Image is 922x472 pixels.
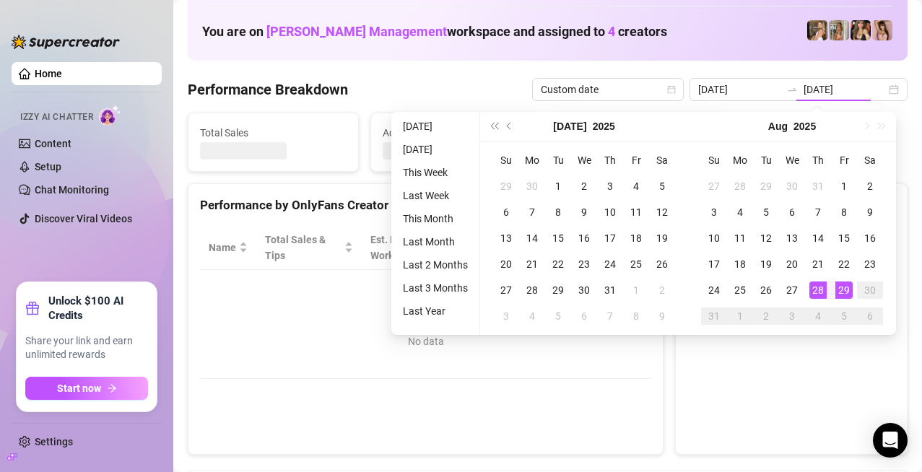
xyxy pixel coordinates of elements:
h4: Performance Breakdown [188,79,348,100]
div: Est. Hours Worked [370,232,448,263]
span: swap-right [786,84,798,95]
span: build [7,452,17,462]
input: Start date [698,82,780,97]
h1: You are on workspace and assigned to creators [202,24,667,40]
a: Chat Monitoring [35,184,109,196]
span: Custom date [541,79,675,100]
input: End date [804,82,886,97]
span: Messages Sent [566,125,713,141]
img: Charli [807,20,827,40]
a: Content [35,138,71,149]
strong: Unlock $100 AI Credits [48,294,148,323]
button: Start nowarrow-right [25,377,148,400]
span: Total Sales & Tips [265,232,342,263]
div: Sales by OnlyFans Creator [687,196,895,215]
span: Share your link and earn unlimited rewards [25,334,148,362]
th: Total Sales & Tips [256,226,362,270]
span: Sales / Hour [477,232,529,263]
div: Performance by OnlyFans Creator [200,196,651,215]
span: [PERSON_NAME] Management [266,24,447,39]
span: gift [25,301,40,315]
span: 4 [608,24,615,39]
div: Open Intercom Messenger [873,423,908,458]
img: AI Chatter [99,105,121,126]
a: Setup [35,161,61,172]
div: No data [214,333,637,349]
img: Runa [872,20,892,40]
span: calendar [667,85,676,94]
a: Home [35,68,62,79]
span: Name [209,240,236,255]
img: logo-BBDzfeDw.svg [12,35,120,49]
a: Settings [35,436,73,447]
img: Sav [829,20,849,40]
th: Chat Conversion [549,226,651,270]
span: Total Sales [200,125,347,141]
th: Sales / Hour [468,226,549,270]
span: to [786,84,798,95]
span: Izzy AI Chatter [20,110,93,124]
span: arrow-right [107,383,117,393]
th: Name [200,226,256,270]
span: Start now [57,383,101,394]
span: Active Chats [383,125,529,141]
a: Discover Viral Videos [35,213,132,224]
img: Runa [851,20,871,40]
span: Chat Conversion [558,232,631,263]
